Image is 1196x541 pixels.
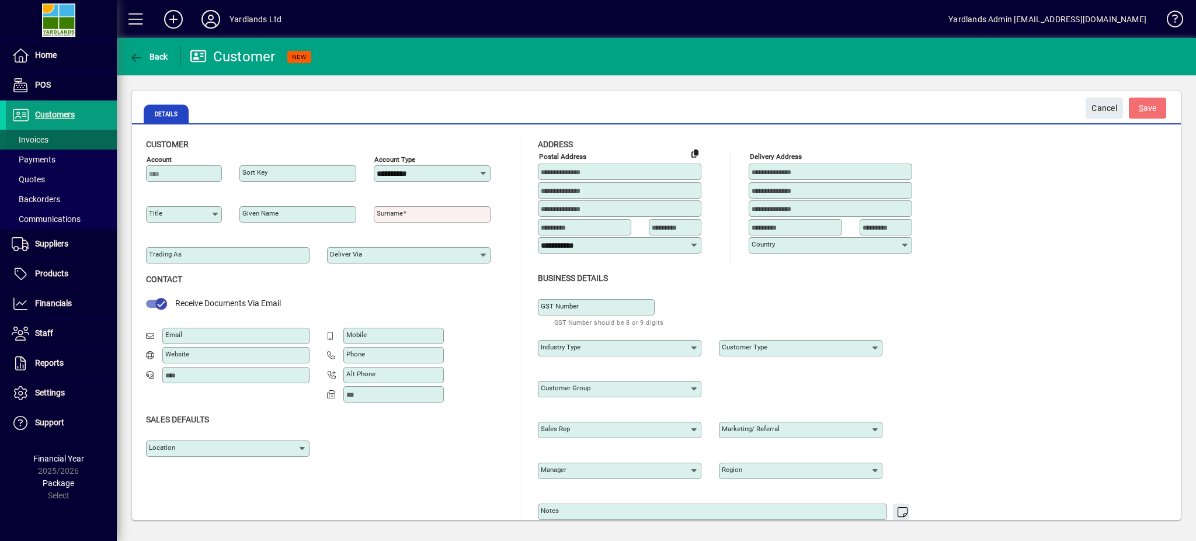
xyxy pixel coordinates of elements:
a: Payments [6,150,117,169]
a: Settings [6,379,117,408]
a: Support [6,408,117,438]
span: Cancel [1091,99,1117,118]
span: Backorders [12,195,60,204]
span: Products [35,269,68,278]
div: Yardlands Ltd [230,10,281,29]
span: Contact [146,275,182,284]
span: Quotes [12,175,45,184]
a: Products [6,259,117,289]
span: Reports [35,358,64,367]
mat-label: Sales rep [541,425,570,433]
mat-label: Surname [377,209,403,217]
span: Settings [35,388,65,397]
span: Sales defaults [146,415,209,424]
a: Backorders [6,189,117,209]
span: Financial Year [33,454,84,463]
a: POS [6,71,117,100]
mat-label: Region [722,466,742,474]
a: Invoices [6,130,117,150]
span: Invoices [12,135,48,144]
mat-label: Account Type [374,155,415,164]
span: Details [144,105,189,123]
mat-label: Title [149,209,162,217]
button: Back [126,46,171,67]
a: Suppliers [6,230,117,259]
mat-label: Notes [541,507,559,515]
mat-label: Country [752,240,775,248]
mat-label: Industry type [541,343,580,351]
mat-label: Given name [242,209,279,217]
span: Staff [35,328,53,338]
mat-label: Alt Phone [346,370,376,378]
mat-label: Marketing/ Referral [722,425,780,433]
span: Address [538,140,573,149]
mat-label: Phone [346,350,365,358]
span: POS [35,80,51,89]
app-page-header-button: Back [117,46,181,67]
mat-label: Account [147,155,172,164]
span: Business details [538,273,608,283]
span: Support [35,418,64,427]
span: Suppliers [35,239,68,248]
mat-hint: GST Number should be 8 or 9 digits [554,315,664,329]
mat-label: Customer type [722,343,767,351]
span: ave [1139,99,1157,118]
span: Home [35,50,57,60]
button: Save [1129,98,1166,119]
button: Copy to Delivery address [686,144,704,162]
div: Yardlands Admin [EMAIL_ADDRESS][DOMAIN_NAME] [948,10,1146,29]
span: Communications [12,214,81,224]
a: Reports [6,349,117,378]
mat-label: Email [165,331,182,339]
button: Add [155,9,192,30]
span: Package [43,478,74,488]
span: Financials [35,299,72,308]
span: S [1139,103,1143,113]
span: Customer [146,140,189,149]
mat-label: GST Number [541,302,579,310]
a: Knowledge Base [1158,2,1181,40]
a: Staff [6,319,117,348]
a: Quotes [6,169,117,189]
mat-label: Deliver via [330,250,362,258]
mat-label: Manager [541,466,566,474]
mat-label: Customer group [541,384,590,392]
span: Payments [12,155,55,164]
span: Customers [35,110,75,119]
mat-hint: Use 'Enter' to start a new line [811,520,903,533]
button: Cancel [1086,98,1123,119]
a: Home [6,41,117,70]
mat-label: Website [165,350,189,358]
div: Customer [190,47,276,66]
button: Profile [192,9,230,30]
a: Financials [6,289,117,318]
mat-label: Mobile [346,331,367,339]
span: Receive Documents Via Email [175,299,281,308]
a: Communications [6,209,117,229]
mat-label: Trading as [149,250,182,258]
mat-label: Location [149,443,175,452]
mat-label: Sort key [242,168,267,176]
span: NEW [292,53,307,61]
span: Back [129,52,168,61]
